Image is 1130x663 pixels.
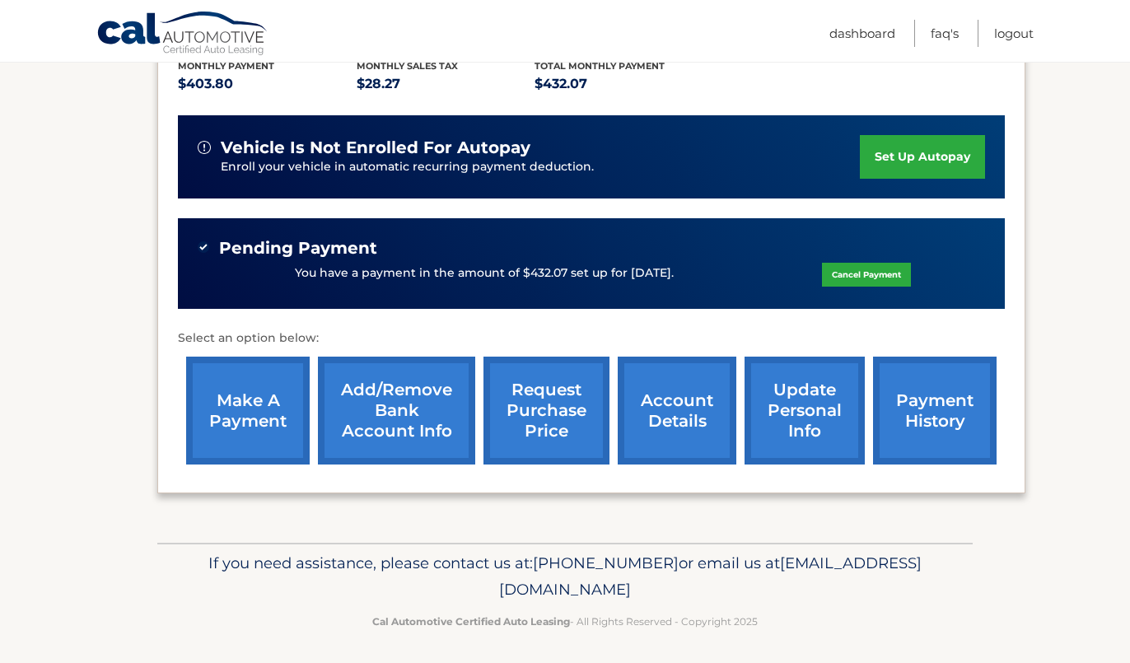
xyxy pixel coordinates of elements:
a: Logout [994,20,1034,47]
a: FAQ's [931,20,959,47]
a: update personal info [745,357,865,465]
span: Monthly Payment [178,60,274,72]
p: $432.07 [535,72,713,96]
a: payment history [873,357,997,465]
p: If you need assistance, please contact us at: or email us at [168,550,962,603]
p: $28.27 [357,72,535,96]
img: alert-white.svg [198,141,211,154]
strong: Cal Automotive Certified Auto Leasing [372,615,570,628]
a: Dashboard [829,20,895,47]
span: Monthly sales Tax [357,60,458,72]
img: check-green.svg [198,241,209,253]
a: Add/Remove bank account info [318,357,475,465]
span: [PHONE_NUMBER] [533,553,679,572]
a: set up autopay [860,135,985,179]
span: [EMAIL_ADDRESS][DOMAIN_NAME] [499,553,922,599]
a: make a payment [186,357,310,465]
a: request purchase price [483,357,609,465]
p: You have a payment in the amount of $432.07 set up for [DATE]. [295,264,674,282]
p: $403.80 [178,72,357,96]
span: Total Monthly Payment [535,60,665,72]
span: vehicle is not enrolled for autopay [221,138,530,158]
a: Cal Automotive [96,11,269,58]
span: Pending Payment [219,238,377,259]
a: account details [618,357,736,465]
p: - All Rights Reserved - Copyright 2025 [168,613,962,630]
p: Select an option below: [178,329,1005,348]
p: Enroll your vehicle in automatic recurring payment deduction. [221,158,860,176]
a: Cancel Payment [822,263,911,287]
